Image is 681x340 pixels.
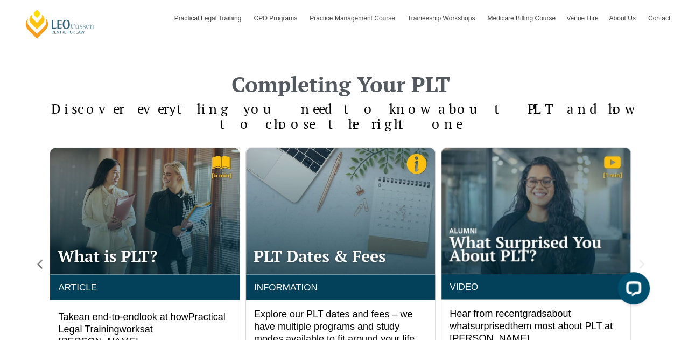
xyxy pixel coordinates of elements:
span: Practical Legal Training [58,311,225,334]
a: Practice Management Course [304,3,402,34]
a: [PERSON_NAME] Centre for Law [24,9,96,39]
span: Explore our PLT dates and fees [254,308,390,319]
span: about what [450,308,571,331]
a: About Us [603,3,642,34]
span: works [120,323,145,334]
a: INFORMATION [254,282,318,292]
span: grads [522,308,546,318]
iframe: LiveChat chat widget [609,268,654,313]
a: ARTICLE [58,282,97,292]
a: CPD Programs [248,3,304,34]
a: Venue Hire [561,3,603,34]
span: an end-to-end [79,311,139,322]
span: look at how [139,311,188,322]
h2: Completing Your PLT [34,73,648,95]
span: Discover everything you need to know about PLT and how to choose the right one [51,100,630,133]
a: VIDEO [450,281,478,292]
span: Take [58,311,79,322]
a: Traineeship Workshops [402,3,482,34]
a: Practical Legal Training [169,3,249,34]
span: Hear from recent [450,308,522,318]
a: Medicare Billing Course [482,3,561,34]
div: Next slide [636,258,648,270]
span: surprised [470,320,510,331]
a: Contact [643,3,676,34]
div: Previous slide [34,258,46,270]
